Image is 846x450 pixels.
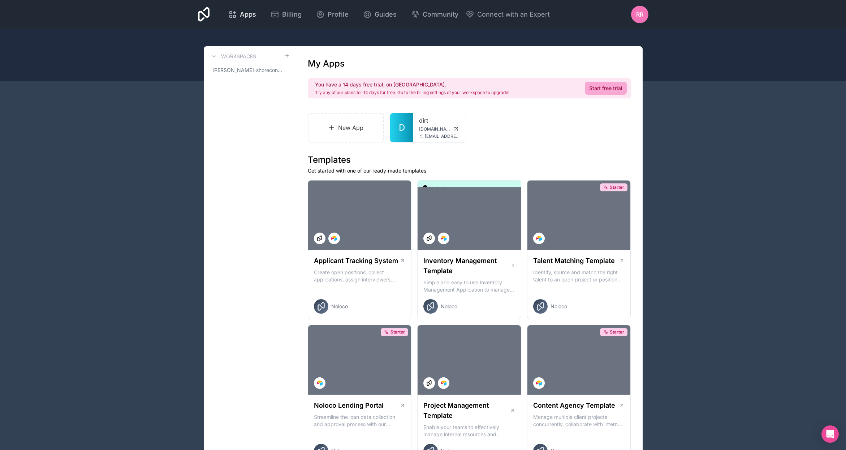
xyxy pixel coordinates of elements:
a: Guides [357,7,402,22]
p: Streamline the loan data collection and approval process with our Lending Portal template. [314,413,406,428]
span: Starter [610,329,624,335]
span: Profile [328,9,349,20]
p: Identify, source and match the right talent to an open project or position with our Talent Matchi... [533,269,625,283]
span: Noloco [331,303,348,310]
p: Get started with one of our ready-made templates [308,167,631,174]
a: Billing [265,7,307,22]
h1: Inventory Management Template [423,256,510,276]
img: Airtable Logo [331,235,337,241]
p: Try any of our plans for 14 days for free. Go to the billing settings of your workspace to upgrade! [315,90,509,95]
span: Noloco [551,303,567,310]
p: Enable your teams to effectively manage internal resources and execute client projects on time. [423,424,515,438]
h1: Applicant Tracking System [314,256,398,266]
span: Billing [282,9,302,20]
a: [DOMAIN_NAME] [419,126,460,132]
img: Airtable Logo [317,380,323,386]
a: D [390,113,413,142]
h1: Talent Matching Template [533,256,615,266]
span: [DOMAIN_NAME] [419,126,450,132]
img: Airtable Logo [536,235,542,241]
button: Connect with an Expert [466,9,550,20]
div: Open Intercom Messenger [821,425,839,443]
a: Start free trial [585,82,627,95]
a: Workspaces [210,52,256,61]
h3: Workspaces [221,53,256,60]
p: Create open positions, collect applications, assign interviewers, centralise candidate feedback a... [314,269,406,283]
p: Manage multiple client projects concurrently, collaborate with internal and external stakeholders... [533,413,625,428]
a: Profile [310,7,354,22]
h1: My Apps [308,58,345,69]
img: Airtable Logo [441,235,446,241]
span: Starter [390,329,405,335]
span: Noloco [441,303,457,310]
span: Apps [240,9,256,20]
span: Community [423,9,458,20]
h1: Templates [308,154,631,166]
a: Apps [223,7,262,22]
span: Guides [375,9,397,20]
img: Airtable Logo [441,380,446,386]
span: Starter [610,184,624,190]
a: Community [405,7,464,22]
span: [EMAIL_ADDRESS][DOMAIN_NAME] [425,133,460,139]
h1: Project Management Template [423,400,510,421]
a: New App [308,113,384,143]
span: Rr [636,10,643,19]
a: [PERSON_NAME]-shoreconsc-com-workspace [210,64,290,77]
span: Connect with an Expert [477,9,550,20]
img: Airtable Logo [536,380,542,386]
span: [PERSON_NAME]-shoreconsc-com-workspace [212,67,284,74]
h1: Noloco Lending Portal [314,400,384,411]
span: D [399,122,405,133]
h1: Content Agency Template [533,400,615,411]
h2: You have a 14 days free trial, on [GEOGRAPHIC_DATA]. [315,81,509,88]
p: Simple and easy to use Inventory Management Application to manage your stock, orders and Manufact... [423,279,515,293]
a: dirt [419,116,460,125]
